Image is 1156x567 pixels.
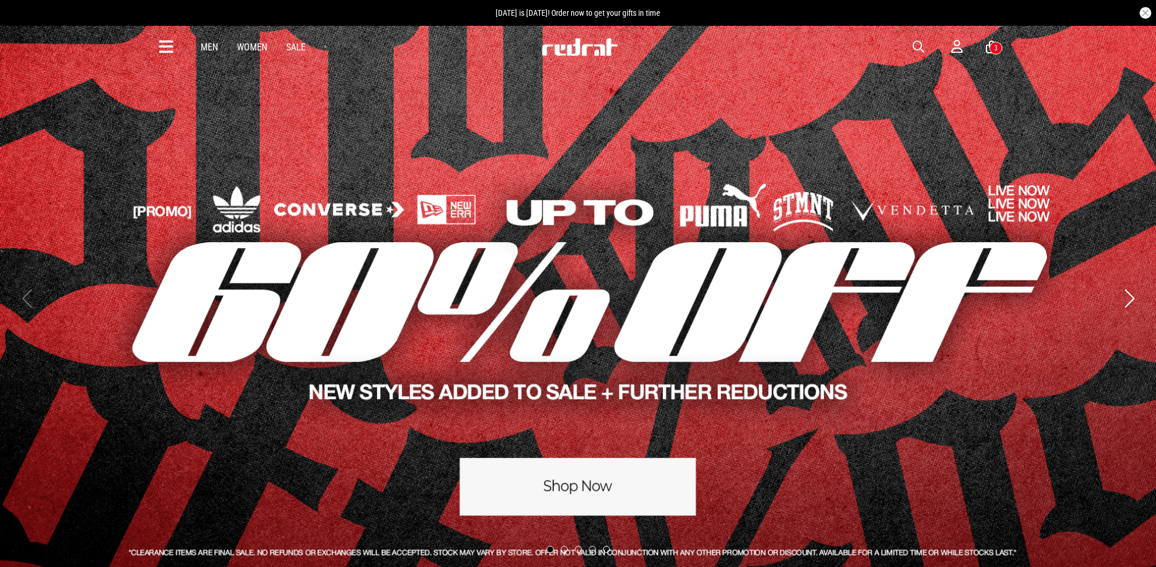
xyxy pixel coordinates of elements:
[286,42,306,53] a: Sale
[986,41,997,53] a: 3
[201,42,218,53] a: Men
[496,8,660,18] span: [DATE] is [DATE]! Order now to get your gifts in time
[541,38,618,56] img: Redrat logo
[237,42,267,53] a: Women
[19,286,35,311] button: Previous slide
[994,44,998,52] div: 3
[1121,286,1137,311] button: Next slide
